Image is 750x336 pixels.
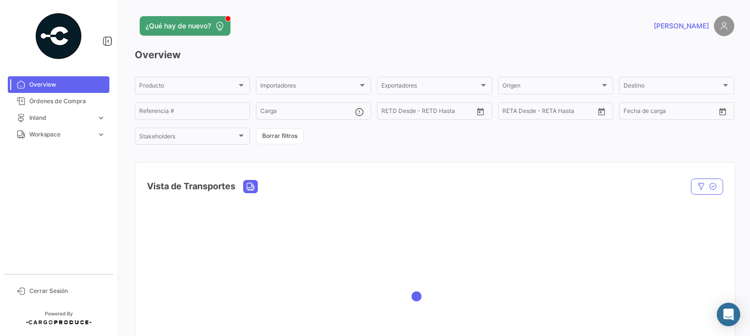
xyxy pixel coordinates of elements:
[244,180,257,193] button: Land
[473,104,488,119] button: Open calendar
[146,21,211,31] span: ¿Qué hay de nuevo?
[406,109,450,116] input: Hasta
[97,130,105,139] span: expand_more
[29,287,105,295] span: Cerrar Sesión
[139,84,237,90] span: Producto
[256,128,304,144] button: Borrar filtros
[140,16,230,36] button: ¿Qué hay de nuevo?
[29,80,105,89] span: Overview
[624,109,641,116] input: Desde
[29,130,93,139] span: Workspace
[29,113,93,122] span: Inland
[260,84,358,90] span: Importadores
[717,303,740,326] div: Abrir Intercom Messenger
[654,21,709,31] span: [PERSON_NAME]
[502,109,520,116] input: Desde
[527,109,571,116] input: Hasta
[381,84,479,90] span: Exportadores
[147,179,235,193] h4: Vista de Transportes
[29,97,105,106] span: Órdenes de Compra
[624,84,721,90] span: Destino
[381,109,399,116] input: Desde
[139,134,237,141] span: Stakeholders
[714,16,734,36] img: placeholder-user.png
[594,104,609,119] button: Open calendar
[648,109,692,116] input: Hasta
[34,12,83,61] img: powered-by.png
[135,48,734,62] h3: Overview
[8,76,109,93] a: Overview
[8,93,109,110] a: Órdenes de Compra
[715,104,730,119] button: Open calendar
[97,113,105,122] span: expand_more
[502,84,600,90] span: Origen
